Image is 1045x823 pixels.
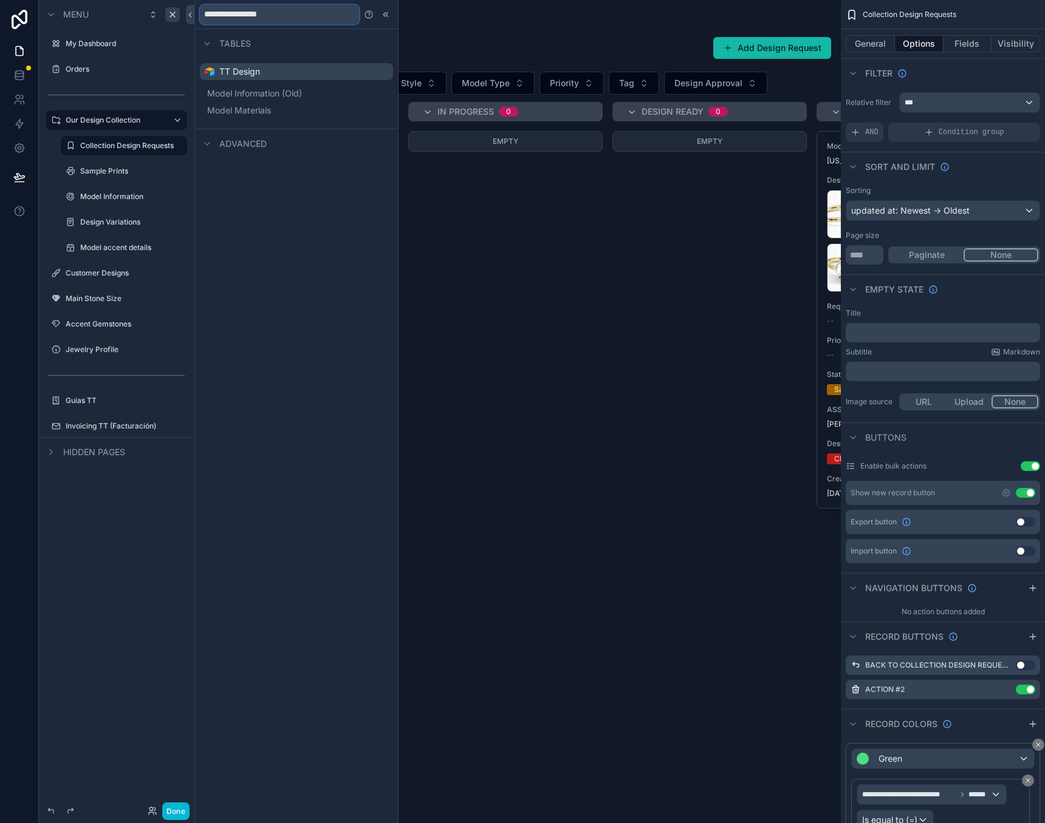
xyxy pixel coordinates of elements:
[80,243,185,252] label: Model accent details
[63,446,125,458] span: Hidden pages
[66,115,163,125] label: Our Design Collection
[846,397,894,407] label: Image source
[66,345,185,354] label: Jewelry Profile
[865,67,893,80] span: Filter
[851,546,897,556] span: Import button
[947,395,992,408] button: Upload
[865,127,879,137] span: AND
[865,432,906,444] span: Buttons
[1003,347,1040,357] span: Markdown
[80,141,180,151] label: Collection Design Requests
[63,8,89,21] span: Menu
[841,602,1045,621] div: No action buttons added
[860,461,927,471] label: Enable bulk actions
[865,161,935,173] span: Sort And Limit
[66,421,185,431] label: Invoicing TT (Facturación)
[863,10,956,19] span: Collection Design Requests
[846,98,894,107] label: Relative filter
[66,64,185,74] label: Orders
[890,248,964,262] button: Paginate
[865,283,923,296] span: Empty state
[992,35,1040,52] button: Visibility
[846,308,861,318] label: Title
[162,802,190,820] button: Done
[865,685,905,694] label: Action #2
[895,35,944,52] button: Options
[851,488,935,498] div: Show new record button
[205,67,214,76] img: Airtable Logo
[879,753,902,765] span: Green
[846,231,879,240] label: Page size
[207,104,271,117] span: Model Materials
[80,166,185,176] label: Sample Prints
[66,294,185,303] label: Main Stone Size
[846,362,1040,381] div: scrollable content
[846,323,1040,342] div: scrollable content
[66,319,185,329] label: Accent Gemstones
[219,138,267,150] span: Advanced
[205,85,388,102] button: Model Information (Old)
[66,396,185,405] label: Guias TT
[865,660,1011,670] label: Back to Collection Design Requests
[851,517,897,527] span: Export button
[939,127,1004,137] span: Condition group
[846,201,1040,220] div: updated at: Newest -> Oldest
[219,66,260,78] span: TT Design
[865,631,944,643] span: Record buttons
[80,217,185,227] label: Design Variations
[219,38,251,50] span: Tables
[964,248,1038,262] button: None
[80,192,185,202] label: Model Information
[944,35,992,52] button: Fields
[901,395,947,408] button: URL
[66,268,185,278] label: Customer Designs
[865,582,962,594] span: Navigation buttons
[66,39,185,49] label: My Dashboard
[846,35,895,52] button: General
[846,200,1040,221] button: updated at: Newest -> Oldest
[865,718,937,730] span: Record colors
[207,87,302,100] span: Model Information (Old)
[851,748,1035,769] button: Green
[846,186,871,195] label: Sorting
[205,102,388,119] button: Model Materials
[992,395,1038,408] button: None
[846,347,872,357] label: Subtitle
[991,347,1040,357] a: Markdown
